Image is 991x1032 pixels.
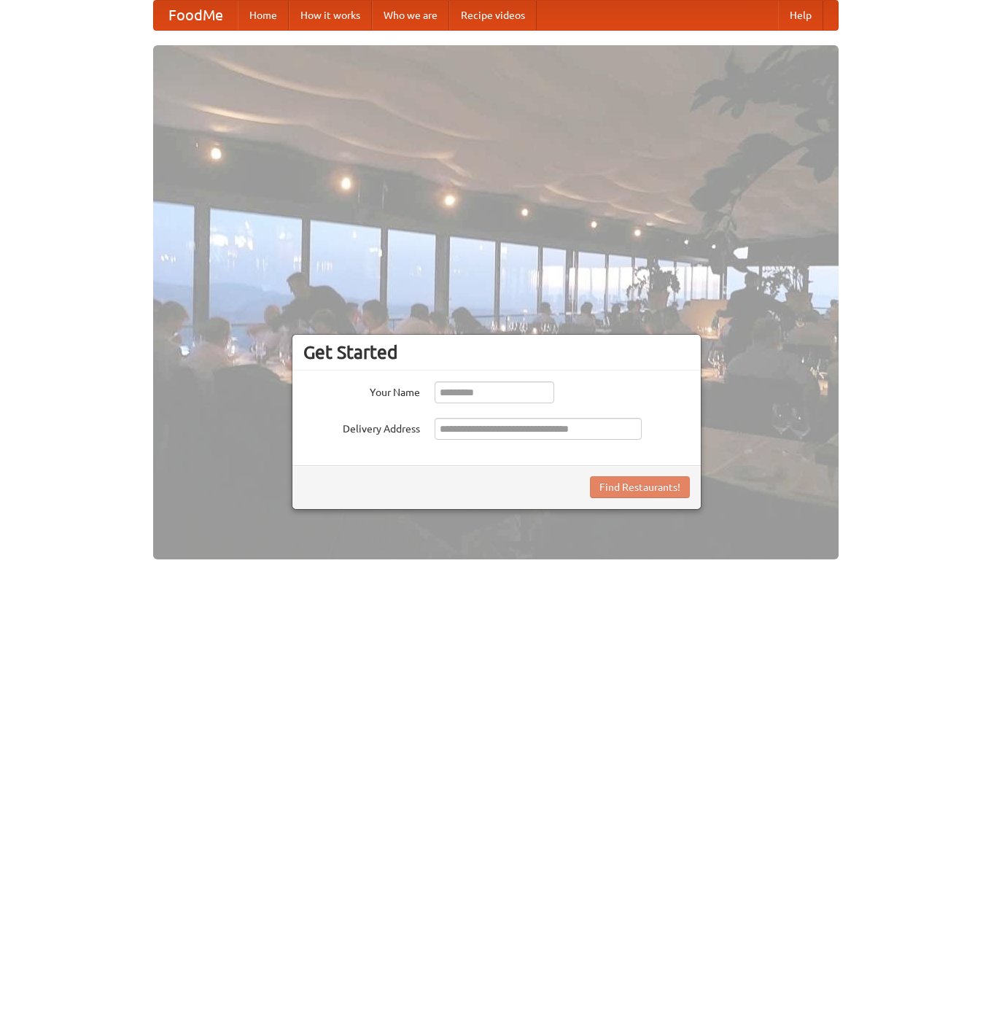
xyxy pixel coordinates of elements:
[449,1,537,30] a: Recipe videos
[778,1,823,30] a: Help
[303,341,690,363] h3: Get Started
[303,381,420,400] label: Your Name
[154,1,238,30] a: FoodMe
[590,476,690,498] button: Find Restaurants!
[289,1,372,30] a: How it works
[238,1,289,30] a: Home
[303,418,420,436] label: Delivery Address
[372,1,449,30] a: Who we are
